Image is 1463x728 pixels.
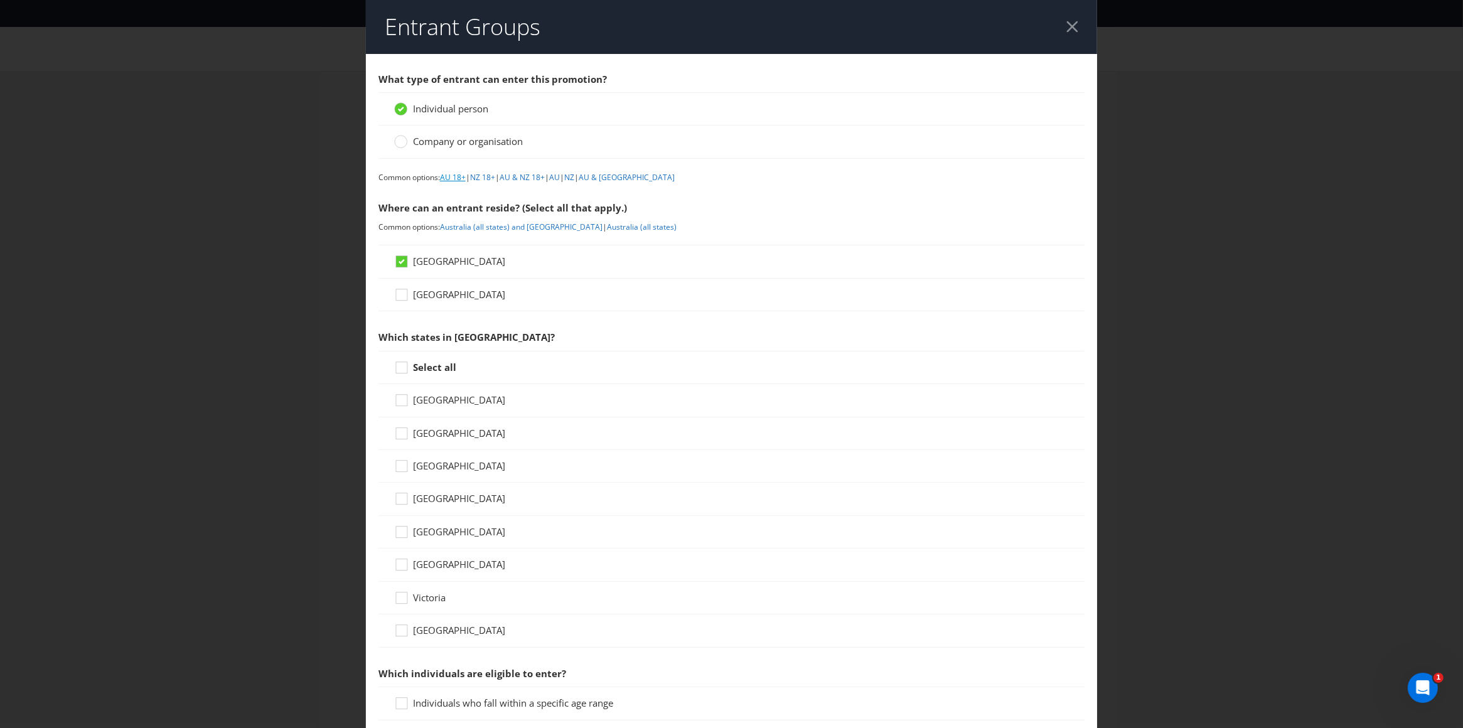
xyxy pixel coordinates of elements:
[413,102,488,115] span: Individual person
[378,331,555,343] span: Which states in [GEOGRAPHIC_DATA]?
[545,172,549,183] span: |
[1408,673,1438,703] iframe: Intercom live chat
[413,525,505,538] span: [GEOGRAPHIC_DATA]
[378,667,566,680] span: Which individuals are eligible to enter?
[413,255,505,267] span: [GEOGRAPHIC_DATA]
[378,222,440,232] span: Common options:
[440,222,603,232] a: Australia (all states) and [GEOGRAPHIC_DATA]
[413,361,456,373] strong: Select all
[579,172,675,183] a: AU & [GEOGRAPHIC_DATA]
[440,172,466,183] a: AU 18+
[413,624,505,636] span: [GEOGRAPHIC_DATA]
[607,222,677,232] a: Australia (all states)
[378,172,440,183] span: Common options:
[413,558,505,570] span: [GEOGRAPHIC_DATA]
[413,459,505,472] span: [GEOGRAPHIC_DATA]
[549,172,560,183] a: AU
[466,172,470,183] span: |
[378,73,607,85] span: What type of entrant can enter this promotion?
[495,172,500,183] span: |
[603,222,607,232] span: |
[413,135,523,147] span: Company or organisation
[378,195,1085,221] div: Where can an entrant reside? (Select all that apply.)
[500,172,545,183] a: AU & NZ 18+
[413,492,505,505] span: [GEOGRAPHIC_DATA]
[413,697,613,709] span: Individuals who fall within a specific age range
[413,393,505,406] span: [GEOGRAPHIC_DATA]
[470,172,495,183] a: NZ 18+
[560,172,564,183] span: |
[1434,673,1444,683] span: 1
[413,427,505,439] span: [GEOGRAPHIC_DATA]
[413,288,505,301] span: [GEOGRAPHIC_DATA]
[413,591,446,604] span: Victoria
[574,172,579,183] span: |
[385,14,540,40] h2: Entrant Groups
[564,172,574,183] a: NZ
